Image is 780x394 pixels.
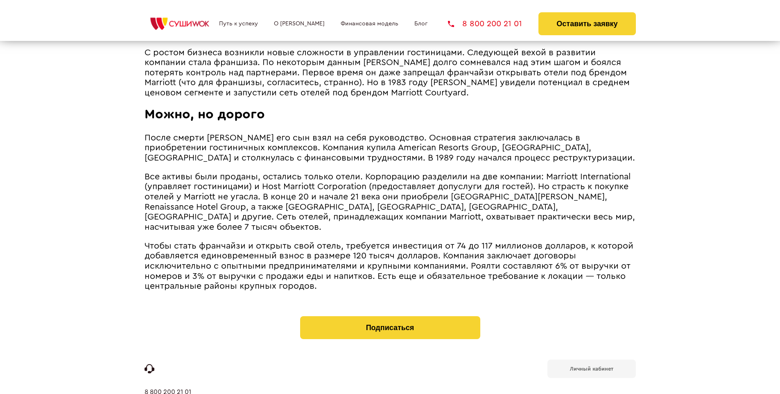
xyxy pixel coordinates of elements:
[547,360,636,378] a: Личный кабинет
[538,12,635,35] button: Оставить заявку
[462,20,522,28] span: 8 800 200 21 01
[145,48,630,97] span: С ростом бизнеса возникли новые сложности в управлении гостиницами. Следующей вехой в развитии ко...
[414,20,427,27] a: Блог
[274,20,325,27] a: О [PERSON_NAME]
[570,366,613,371] b: Личный кабинет
[341,20,398,27] a: Финансовая модель
[145,108,265,121] span: Можно, но дорого
[145,242,633,290] span: Чтобы стать франчайзи и открыть свой отель, требуется инвестиция от 74 до 117 миллионов долларов,...
[145,172,635,231] span: Все активы были проданы, остались только отели. Корпорацию разделили на две компании: Marriott In...
[145,134,635,162] span: После смерти [PERSON_NAME] его сын взял на себя руководство. Основная стратегия заключалась в при...
[219,20,258,27] a: Путь к успеху
[300,316,480,339] button: Подписаться
[448,20,522,28] a: 8 800 200 21 01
